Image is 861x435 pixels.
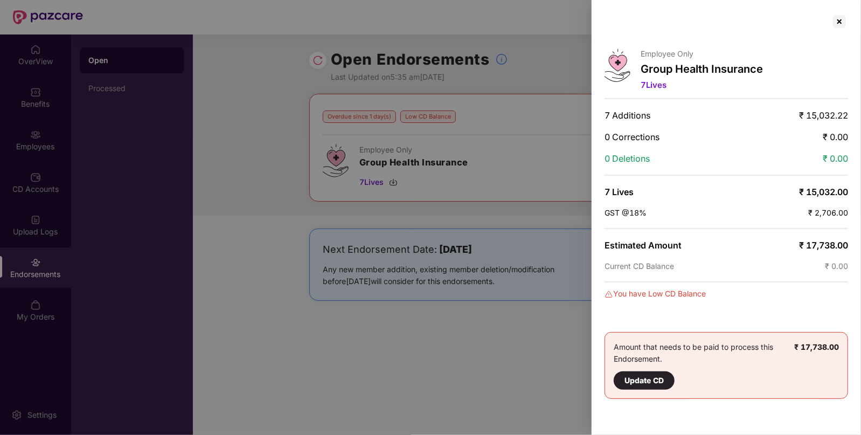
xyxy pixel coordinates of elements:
[825,261,848,271] span: ₹ 0.00
[823,132,848,142] span: ₹ 0.00
[641,80,667,90] span: 7 Lives
[605,290,613,299] img: svg+xml;base64,PHN2ZyBpZD0iRGFuZ2VyLTMyeDMyIiB4bWxucz0iaHR0cDovL3d3dy53My5vcmcvMjAwMC9zdmciIHdpZH...
[605,240,682,251] span: Estimated Amount
[799,240,848,251] span: ₹ 17,738.00
[605,187,634,197] span: 7 Lives
[799,187,848,197] span: ₹ 15,032.00
[605,261,674,271] span: Current CD Balance
[624,375,664,386] div: Update CD
[641,63,763,75] p: Group Health Insurance
[794,342,839,351] b: ₹ 17,738.00
[641,49,763,58] p: Employee Only
[605,288,848,300] div: You have Low CD Balance
[614,341,794,390] div: Amount that needs to be paid to process this Endorsement.
[605,153,650,164] span: 0 Deletions
[823,153,848,164] span: ₹ 0.00
[808,208,848,217] span: ₹ 2,706.00
[799,110,848,121] span: ₹ 15,032.22
[605,49,630,82] img: svg+xml;base64,PHN2ZyB4bWxucz0iaHR0cDovL3d3dy53My5vcmcvMjAwMC9zdmciIHdpZHRoPSI0Ny43MTQiIGhlaWdodD...
[605,110,650,121] span: 7 Additions
[605,132,659,142] span: 0 Corrections
[605,208,647,217] span: GST @18%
